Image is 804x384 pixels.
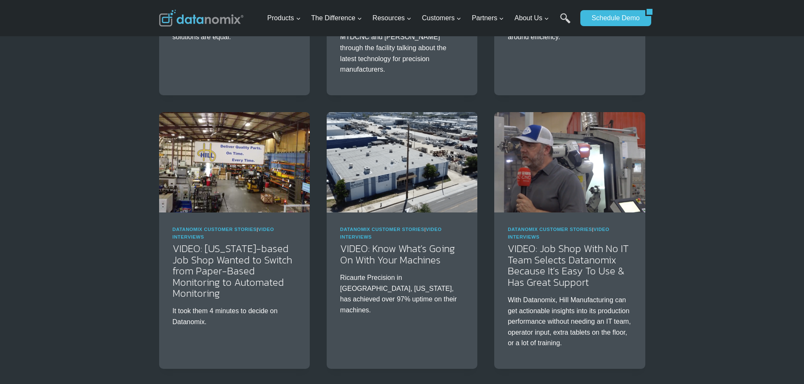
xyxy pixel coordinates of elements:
nav: Primary Navigation [264,5,576,32]
a: Datanomix Customer Stories [173,227,257,232]
p: Listen in as [PERSON_NAME] from MTDCNC and [PERSON_NAME] through the facility talking about the l... [340,21,464,75]
span: The Difference [311,13,362,24]
span: Resources [373,13,411,24]
a: Video Interviews [508,227,609,239]
span: | [340,227,442,239]
a: Datanomix Customer Stories [508,227,592,232]
a: Search [560,13,571,32]
img: Hill Manufacturing Shop Floor [159,112,310,212]
span: Customers [422,13,461,24]
a: Schedule Demo [580,10,645,26]
span: | [173,227,274,239]
span: About Us [514,13,549,24]
p: With Datanomix, Hill Manufacturing can get actionable insights into its production performance wi... [508,295,631,349]
a: Video Interviews [340,227,442,239]
img: Hill Manufacturing Chooses Datanomix [494,112,645,212]
img: Ricaurte Precision [327,112,477,212]
span: | [508,227,609,239]
a: Video Interviews [173,227,274,239]
a: VIDEO: [US_STATE]-based Job Shop Wanted to Switch from Paper-Based Monitoring to Automated Monito... [173,241,292,301]
a: VIDEO: Know What’s Going On With Your Machines [340,241,455,267]
p: It took them 4 minutes to decide on Datanomix. [173,306,296,327]
img: Datanomix [159,10,244,27]
span: Partners [472,13,504,24]
a: Datanomix Customer Stories [340,227,425,232]
p: Ricaurte Precision in [GEOGRAPHIC_DATA], [US_STATE], has achieved over 97% uptime on their machines. [340,272,464,315]
span: Products [267,13,300,24]
a: VIDEO: Job Shop With No IT Team Selects Datanomix Because It’s Easy To Use & Has Great Support [508,241,629,289]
